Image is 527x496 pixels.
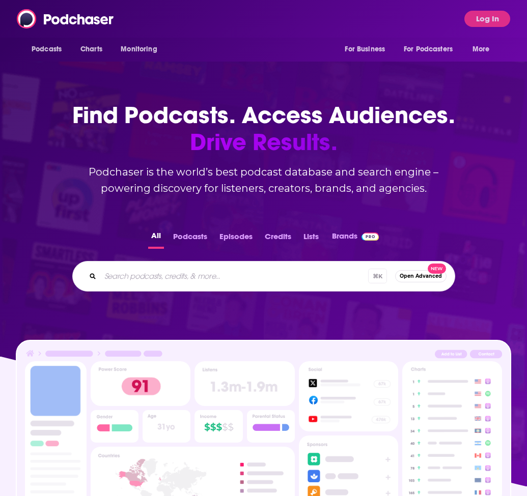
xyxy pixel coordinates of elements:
button: Lists [300,229,322,249]
button: open menu [338,40,398,59]
img: Podcast Insights Listens [195,361,294,406]
button: Podcasts [170,229,210,249]
span: Podcasts [32,42,62,56]
span: For Business [345,42,385,56]
span: ⌘ K [368,269,387,283]
img: Podchaser - Follow, Share and Rate Podcasts [17,9,115,28]
a: Charts [74,40,108,59]
span: Monitoring [121,42,157,56]
img: Podcast Insights Power score [91,361,190,406]
button: open menu [114,40,170,59]
img: Podcast Socials [299,361,399,431]
img: Podcast Insights Income [195,410,242,443]
img: Podcast Insights Age [143,410,190,443]
span: For Podcasters [404,42,453,56]
button: All [148,229,164,249]
div: Search podcasts, credits, & more... [72,261,455,291]
button: Episodes [216,229,256,249]
img: Podchaser Pro [362,232,379,241]
h2: Keep tabs on how brands invest in podcasts using Podchaser's unique tools for ad tracking, spend ... [60,299,467,331]
input: Search podcasts, credits, & more... [100,268,368,284]
button: open menu [24,40,75,59]
h1: Find Podcasts. Access Audiences. [60,102,467,156]
span: More [473,42,490,56]
a: BrandsPodchaser Pro [332,229,379,249]
button: Open AdvancedNew [395,270,447,282]
h2: Podchaser is the world’s best podcast database and search engine – powering discovery for listene... [60,164,467,196]
img: Podcast Insights Parental Status [247,410,295,443]
button: open menu [465,40,503,59]
span: Charts [80,42,102,56]
button: Credits [262,229,294,249]
button: open menu [397,40,467,59]
span: New [428,264,446,274]
img: Podcast Insights Gender [91,410,138,443]
span: Drive Results. [60,129,467,156]
img: Podcast Insights Header [25,349,502,361]
button: Log In [464,11,510,27]
span: Open Advanced [400,273,442,279]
